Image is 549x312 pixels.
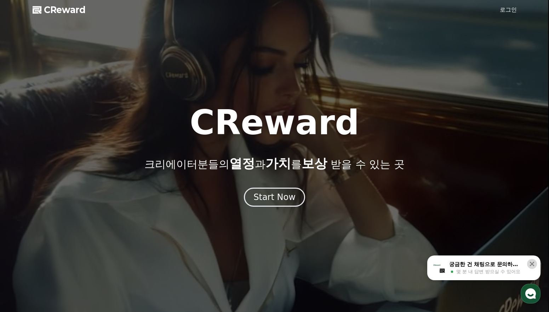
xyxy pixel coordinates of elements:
a: 홈 [2,224,47,242]
span: 설정 [109,235,118,240]
h1: CReward [190,106,359,140]
button: Start Now [244,188,305,207]
div: Start Now [253,192,296,203]
span: 열정 [229,156,255,171]
a: CReward [33,4,86,16]
a: 대화 [47,224,91,242]
a: 설정 [91,224,136,242]
span: 대화 [65,235,73,241]
span: 가치 [265,156,291,171]
span: 홈 [22,235,27,240]
span: 보상 [302,156,327,171]
a: 로그인 [500,6,517,14]
span: CReward [44,4,86,16]
a: Start Now [244,195,305,201]
p: 크리에이터분들의 과 를 받을 수 있는 곳 [144,157,404,171]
